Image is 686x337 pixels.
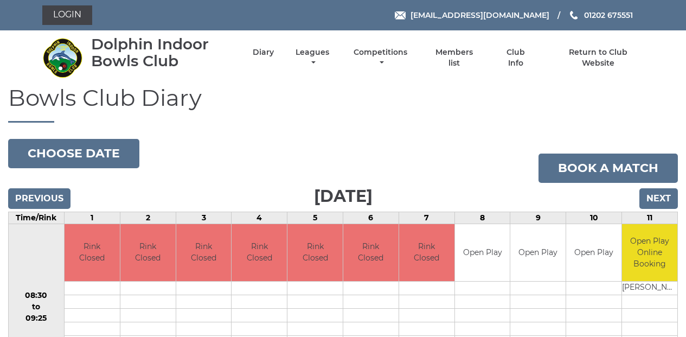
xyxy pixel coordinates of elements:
[232,224,287,281] td: Rink Closed
[570,11,578,20] img: Phone us
[566,212,622,224] td: 10
[287,212,343,224] td: 5
[176,224,232,281] td: Rink Closed
[395,11,406,20] img: Email
[176,212,232,224] td: 3
[566,224,621,281] td: Open Play
[568,9,633,21] a: Phone us 01202 675551
[91,36,234,69] div: Dolphin Indoor Bowls Club
[538,154,678,183] a: Book a match
[64,212,120,224] td: 1
[429,47,479,68] a: Members list
[552,47,644,68] a: Return to Club Website
[454,212,510,224] td: 8
[584,10,633,20] span: 01202 675551
[253,47,274,58] a: Diary
[351,47,411,68] a: Competitions
[622,212,678,224] td: 11
[343,212,399,224] td: 6
[287,224,343,281] td: Rink Closed
[65,224,120,281] td: Rink Closed
[42,5,92,25] a: Login
[510,212,566,224] td: 9
[42,37,83,78] img: Dolphin Indoor Bowls Club
[120,224,176,281] td: Rink Closed
[293,47,332,68] a: Leagues
[411,10,549,20] span: [EMAIL_ADDRESS][DOMAIN_NAME]
[8,85,678,123] h1: Bowls Club Diary
[639,188,678,209] input: Next
[455,224,510,281] td: Open Play
[399,212,454,224] td: 7
[8,139,139,168] button: Choose date
[622,281,677,295] td: [PERSON_NAME]
[120,212,176,224] td: 2
[399,224,454,281] td: Rink Closed
[9,212,65,224] td: Time/Rink
[8,188,70,209] input: Previous
[395,9,549,21] a: Email [EMAIL_ADDRESS][DOMAIN_NAME]
[622,224,677,281] td: Open Play Online Booking
[510,224,566,281] td: Open Play
[498,47,534,68] a: Club Info
[343,224,399,281] td: Rink Closed
[232,212,287,224] td: 4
